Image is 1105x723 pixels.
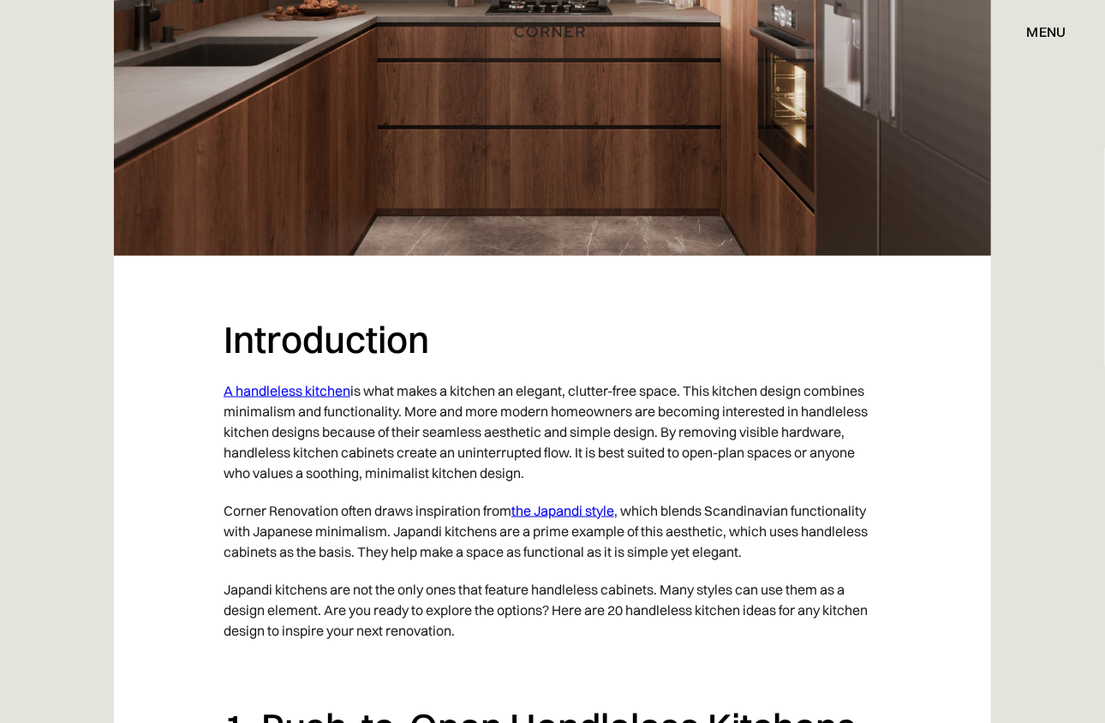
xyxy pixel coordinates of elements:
a: home [499,21,607,43]
a: A handleless kitchen [224,382,350,399]
p: ‍ [224,649,881,687]
p: Japandi kitchens are not the only ones that feature handleless cabinets. Many styles can use them... [224,571,881,649]
div: menu [1027,25,1066,39]
h2: Introduction [224,316,881,363]
div: menu [1010,17,1066,46]
p: Corner Renovation often draws inspiration from , which blends Scandinavian functionality with Jap... [224,492,881,571]
p: is what makes a kitchen an elegant, clutter-free space. This kitchen design combines minimalism a... [224,372,881,492]
a: the Japandi style [511,502,614,519]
